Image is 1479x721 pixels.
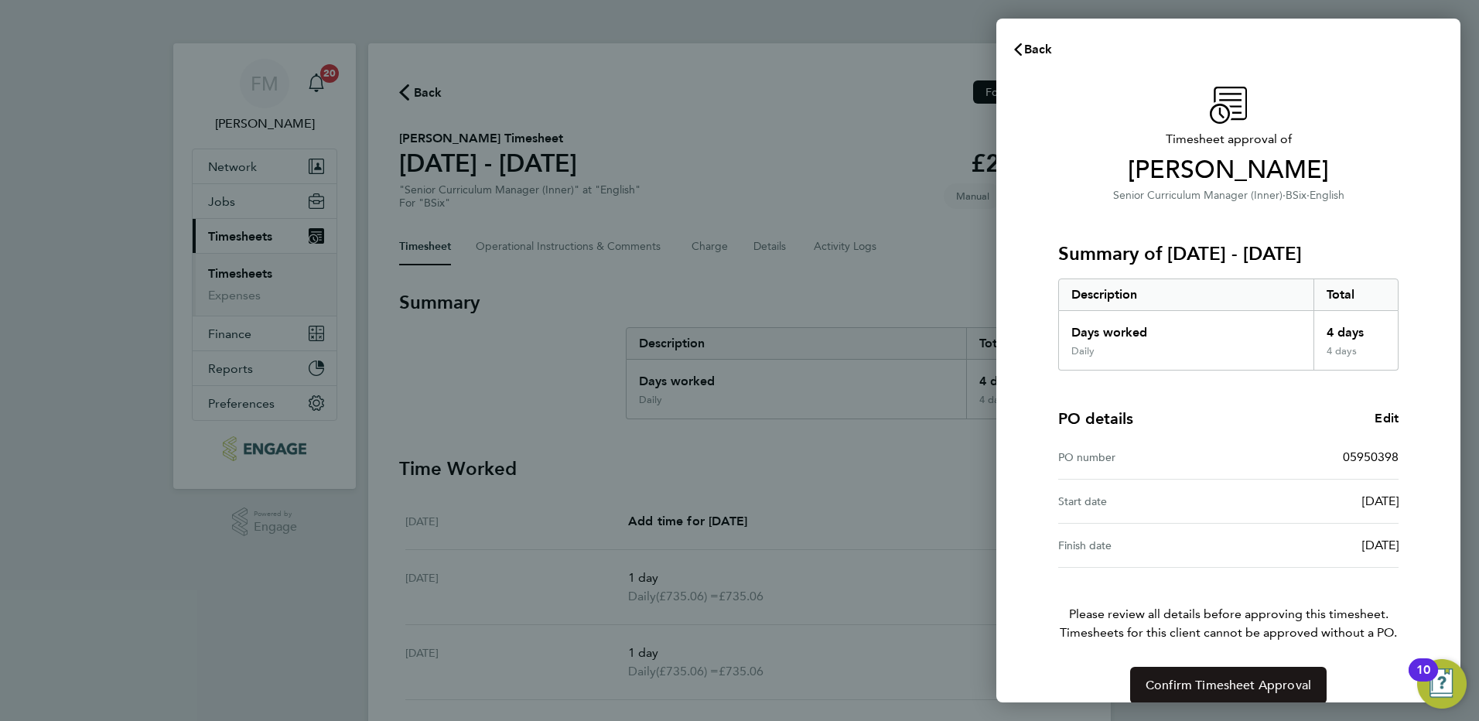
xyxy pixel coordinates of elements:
[1130,667,1327,704] button: Confirm Timesheet Approval
[1313,345,1399,370] div: 4 days
[1416,670,1430,690] div: 10
[1228,492,1399,511] div: [DATE]
[1071,345,1095,357] div: Daily
[1313,311,1399,345] div: 4 days
[996,34,1068,65] button: Back
[1058,155,1399,186] span: [PERSON_NAME]
[1343,449,1399,464] span: 05950398
[1058,130,1399,149] span: Timesheet approval of
[1024,42,1053,56] span: Back
[1283,189,1286,202] span: ·
[1307,189,1310,202] span: ·
[1375,411,1399,425] span: Edit
[1059,311,1313,345] div: Days worked
[1228,536,1399,555] div: [DATE]
[1113,189,1283,202] span: Senior Curriculum Manager (Inner)
[1059,279,1313,310] div: Description
[1375,409,1399,428] a: Edit
[1146,678,1311,693] span: Confirm Timesheet Approval
[1058,241,1399,266] h3: Summary of [DATE] - [DATE]
[1058,492,1228,511] div: Start date
[1058,278,1399,371] div: Summary of 25 - 31 Aug 2025
[1040,624,1417,642] span: Timesheets for this client cannot be approved without a PO.
[1040,568,1417,642] p: Please review all details before approving this timesheet.
[1310,189,1344,202] span: English
[1058,448,1228,466] div: PO number
[1058,408,1133,429] h4: PO details
[1417,659,1467,709] button: Open Resource Center, 10 new notifications
[1286,189,1307,202] span: BSix
[1313,279,1399,310] div: Total
[1058,536,1228,555] div: Finish date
